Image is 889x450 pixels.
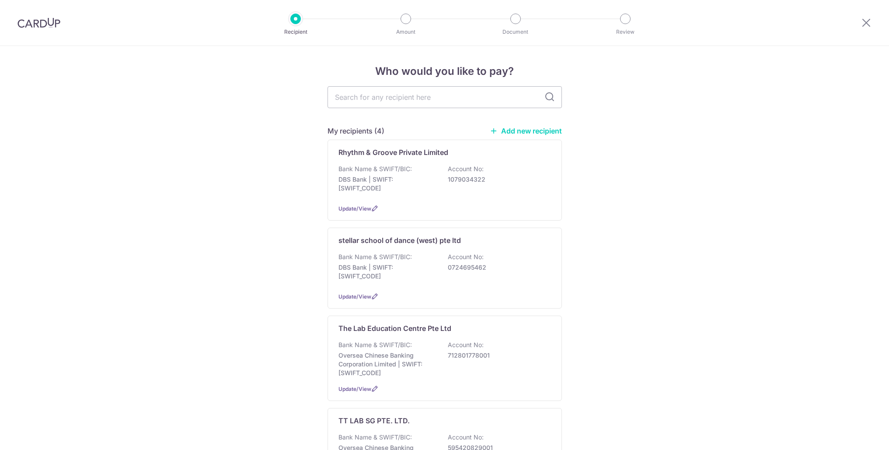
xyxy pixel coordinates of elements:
[338,386,371,392] a: Update/View
[448,263,546,272] p: 0724695462
[328,63,562,79] h4: Who would you like to pay?
[338,147,448,158] p: Rhythm & Groove Private Limited
[338,415,410,426] p: TT LAB SG PTE. LTD.
[17,18,60,28] img: CardUp
[448,341,484,349] p: Account No:
[338,351,436,377] p: Oversea Chinese Banking Corporation Limited | SWIFT: [SWIFT_CODE]
[338,253,412,261] p: Bank Name & SWIFT/BIC:
[263,28,328,36] p: Recipient
[593,28,658,36] p: Review
[338,341,412,349] p: Bank Name & SWIFT/BIC:
[338,175,436,193] p: DBS Bank | SWIFT: [SWIFT_CODE]
[448,165,484,173] p: Account No:
[338,235,461,246] p: stellar school of dance (west) pte ltd
[338,293,371,300] a: Update/View
[448,351,546,360] p: 712801778001
[448,433,484,442] p: Account No:
[373,28,438,36] p: Amount
[483,28,548,36] p: Document
[448,175,546,184] p: 1079034322
[328,126,384,136] h5: My recipients (4)
[448,253,484,261] p: Account No:
[328,86,562,108] input: Search for any recipient here
[338,323,451,334] p: The Lab Education Centre Pte Ltd
[490,127,562,135] a: Add new recipient
[338,205,371,212] a: Update/View
[338,263,436,281] p: DBS Bank | SWIFT: [SWIFT_CODE]
[338,433,412,442] p: Bank Name & SWIFT/BIC:
[338,165,412,173] p: Bank Name & SWIFT/BIC:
